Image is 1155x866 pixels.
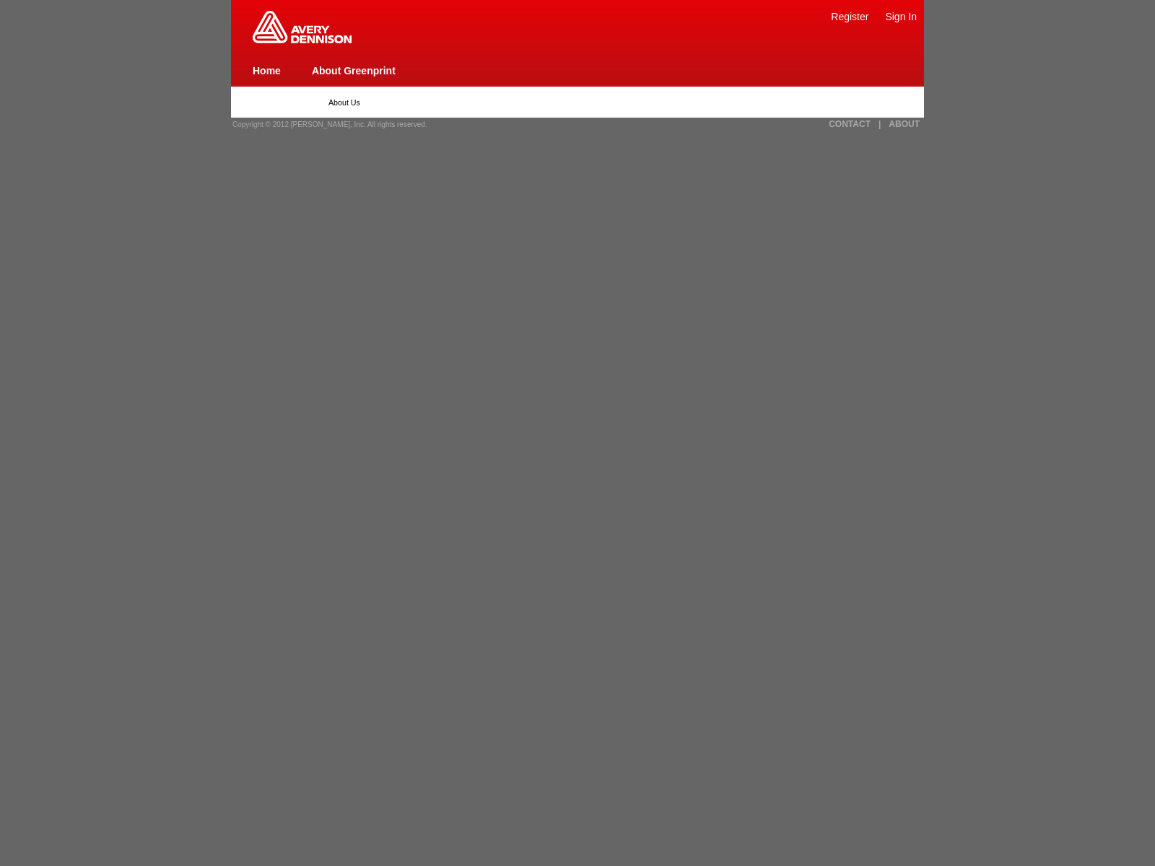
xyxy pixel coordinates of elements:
a: | [879,119,881,129]
a: CONTACT [829,119,871,129]
a: Sign In [885,11,917,22]
a: Register [831,11,868,22]
a: About Greenprint [312,65,396,76]
p: About Us [328,98,827,107]
a: ABOUT [889,119,920,129]
img: Home [253,11,352,43]
span: Copyright © 2012 [PERSON_NAME], Inc. All rights reserved. [232,121,427,128]
a: Home [253,65,281,76]
a: Greenprint [253,36,352,45]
